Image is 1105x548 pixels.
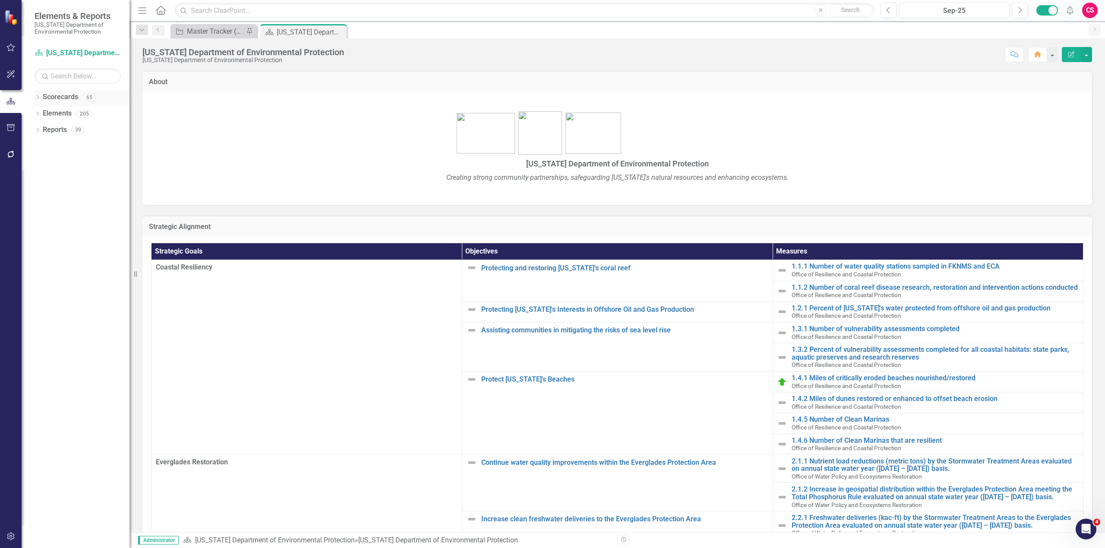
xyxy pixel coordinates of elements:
td: Double-Click to Edit Right Click for Context Menu [462,301,773,322]
img: bhsp1.png [457,113,515,153]
span: 4 [1093,519,1100,526]
span: Office of Water Policy and Ecosystems Restoration [792,501,922,508]
span: Elements & Reports [35,11,121,21]
span: Administrator [138,536,179,545]
td: Double-Click to Edit Right Click for Context Menu [773,260,1083,281]
td: Double-Click to Edit Right Click for Context Menu [773,392,1083,413]
img: Not Defined [777,463,787,474]
a: 2.1.1 Nutrient load reductions (metric tons) by the Stormwater Treatment Areas evaluated on annua... [792,457,1079,473]
span: Office of Resilience and Coastal Protection [792,445,901,451]
a: Reports [43,125,67,135]
a: Scorecards [43,92,78,102]
img: Not Defined [777,520,787,531]
div: Master Tracker (External) [187,26,244,37]
td: Double-Click to Edit Right Click for Context Menu [773,413,1083,434]
td: Double-Click to Edit Right Click for Context Menu [773,322,1083,343]
img: Not Defined [777,492,787,502]
td: Double-Click to Edit Right Click for Context Menu [773,434,1083,454]
img: Routing [777,377,787,387]
h3: About [149,78,1086,86]
a: 1.4.6 Number of Clean Marinas that are resilient [792,437,1079,445]
td: Double-Click to Edit Right Click for Context Menu [773,454,1083,483]
span: Everglades Restoration [156,457,458,467]
img: Not Defined [777,328,787,338]
a: 2.1.2 Increase in geospatial distribution within the Everglades Protection Area meeting the Total... [792,485,1079,501]
span: Office of Resilience and Coastal Protection [792,291,901,298]
td: Double-Click to Edit Right Click for Context Menu [462,322,773,371]
button: Search [829,4,872,16]
div: 65 [82,94,96,101]
div: 39 [71,126,85,134]
img: Not Defined [467,325,477,335]
div: [US_STATE] Department of Environmental Protection [358,536,518,544]
div: Sep-25 [902,6,1007,16]
div: [US_STATE] Department of Environmental Protection [277,27,344,38]
a: 1.2.1 Percent of [US_STATE]'s water protected from offshore oil and gas production [792,304,1079,312]
a: Assisting communities in mitigating the risks of sea level rise [481,326,768,334]
a: Master Tracker (External) [173,26,244,37]
img: Not Defined [467,263,477,273]
span: Office of Resilience and Coastal Protection [792,312,901,319]
td: Double-Click to Edit Right Click for Context Menu [773,511,1083,540]
a: [US_STATE] Department of Environmental Protection [195,536,355,544]
span: Office of Water Policy and Ecosystems Restoration [792,473,922,480]
img: ClearPoint Strategy [4,10,19,25]
a: [US_STATE] Department of Environmental Protection [35,48,121,58]
a: Protecting and restoring [US_STATE]'s coral reef [481,264,768,272]
img: bird1.png [565,113,621,154]
button: Sep-25 [899,3,1010,18]
a: 1.4.2 Miles of dunes restored or enhanced to offset beach erosion [792,395,1079,403]
td: Double-Click to Edit Right Click for Context Menu [462,454,773,511]
a: Continue water quality improvements within the Everglades Protection Area [481,459,768,467]
span: Office of Resilience and Coastal Protection [792,403,901,410]
h3: Strategic Alignment [149,223,1086,231]
span: Office of Resilience and Coastal Protection [792,361,901,368]
a: 2.2.1 Freshwater deliveries (kac-ft) by the Stormwater Treatment Areas to the Everglades Protecti... [792,514,1079,529]
td: Double-Click to Edit Right Click for Context Menu [773,301,1083,322]
td: Double-Click to Edit Right Click for Context Menu [462,260,773,301]
span: Office of Resilience and Coastal Protection [792,424,901,431]
input: Search Below... [35,69,121,84]
em: Creating strong community partnerships, safeguarding [US_STATE]'s natural resources and enhancing... [446,173,789,182]
span: [US_STATE] Department of Environmental Protection [526,159,709,168]
td: Double-Click to Edit Right Click for Context Menu [773,483,1083,511]
td: Double-Click to Edit Right Click for Context Menu [462,371,773,454]
a: Elements [43,109,72,119]
div: [US_STATE] Department of Environmental Protection [142,47,344,57]
div: » [183,535,611,545]
a: 1.1.2 Number of coral reef disease research, restoration and intervention actions conducted [792,284,1079,291]
input: Search ClearPoint... [175,3,874,18]
span: Search [841,6,860,13]
img: Not Defined [777,439,787,449]
a: Protect [US_STATE]'s Beaches [481,376,768,383]
img: Not Defined [777,265,787,276]
span: Office of Resilience and Coastal Protection [792,382,901,389]
a: 1.4.5 Number of Clean Marinas [792,416,1079,423]
img: Not Defined [467,514,477,524]
button: CS [1082,3,1098,18]
img: Not Defined [467,374,477,385]
img: Not Defined [777,307,787,317]
a: 1.3.1 Number of vulnerability assessments completed [792,325,1079,333]
span: Office of Resilience and Coastal Protection [792,271,901,278]
span: Office of Resilience and Coastal Protection [792,333,901,340]
img: Not Defined [467,457,477,468]
img: Not Defined [777,418,787,429]
a: 1.3.2 Percent of vulnerability assessments completed for all coastal habitats: state parks, aquat... [792,346,1079,361]
small: [US_STATE] Department of Environmental Protection [35,21,121,35]
a: 1.1.1 Number of water quality stations sampled in FKNMS and ECA [792,263,1079,270]
td: Double-Click to Edit Right Click for Context Menu [773,371,1083,392]
td: Double-Click to Edit Right Click for Context Menu [773,343,1083,372]
a: Protecting [US_STATE]'s Interests in Offshore Oil and Gas Production [481,306,768,313]
img: Not Defined [467,304,477,315]
a: 1.4.1 Miles of critically eroded beaches nourished/restored [792,374,1079,382]
td: Double-Click to Edit [152,260,462,454]
div: [US_STATE] Department of Environmental Protection [142,57,344,63]
img: Not Defined [777,398,787,408]
span: Office of Water Policy and Ecosystems Restoration [792,529,922,536]
span: Coastal Resiliency [156,263,458,272]
td: Double-Click to Edit Right Click for Context Menu [773,281,1083,301]
img: Not Defined [777,286,787,296]
a: Increase clean freshwater deliveries to the Everglades Protection Area [481,515,768,523]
